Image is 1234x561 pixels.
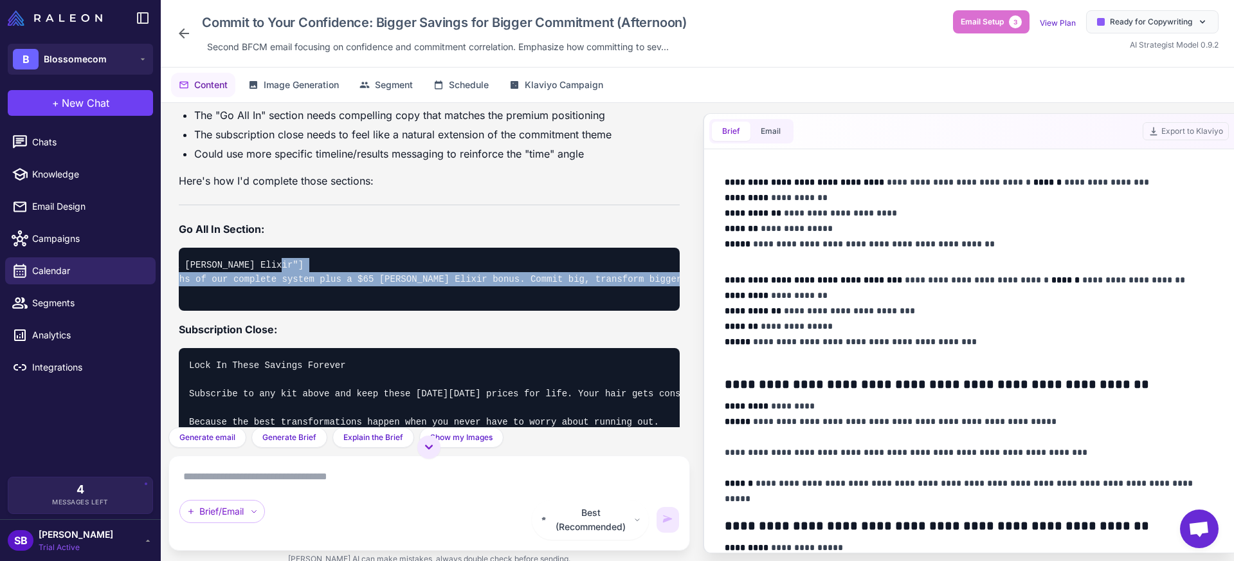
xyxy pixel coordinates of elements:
span: + [52,95,59,111]
button: Generate email [168,427,246,448]
div: Click to edit description [202,37,674,57]
span: [PERSON_NAME] [39,528,113,542]
button: Email Setup3 [953,10,1030,33]
a: Raleon Logo [8,10,107,26]
span: New Chat [62,95,109,111]
span: Show my Images [430,432,493,443]
span: Knowledge [32,167,145,181]
span: Explain the Brief [343,432,403,443]
span: Email Design [32,199,145,214]
button: Klaviyo Campaign [502,73,611,97]
button: Image Generation [240,73,347,97]
span: Chats [32,135,145,149]
li: Could use more specific timeline/results messaging to reinforce the "time" angle [194,145,680,162]
strong: Subscription Close: [179,323,277,336]
span: Second BFCM email focusing on confidence and commitment correlation. Emphasize how committing to ... [207,40,669,54]
span: 3 [1009,15,1022,28]
button: Export to Klaviyo [1143,122,1229,140]
span: Trial Active [39,542,113,553]
p: Here's how I'd complete those sections: [179,172,680,189]
a: Knowledge [5,161,156,188]
a: Chats [5,129,156,156]
span: Segment [375,78,413,92]
span: 4 [77,484,84,495]
a: Calendar [5,257,156,284]
a: Integrations [5,354,156,381]
div: SB [8,530,33,551]
button: Content [171,73,235,97]
span: Klaviyo Campaign [525,78,603,92]
span: Ready for Copywriting [1110,16,1192,28]
button: BBlossomecom [8,44,153,75]
div: B [13,49,39,69]
span: Best (Recommended) [552,506,629,534]
span: Campaigns [32,232,145,246]
li: The subscription close needs to feel like a natural extension of the commitment theme [194,126,680,143]
span: Messages Left [52,497,109,507]
a: View Plan [1040,18,1076,28]
button: Email [750,122,791,141]
span: Image Generation [264,78,339,92]
span: Content [194,78,228,92]
button: Explain the Brief [332,427,414,448]
a: Campaigns [5,225,156,252]
button: Show my Images [419,427,504,448]
div: Open chat [1180,510,1219,548]
a: Analytics [5,322,156,349]
div: Click to edit campaign name [197,10,692,35]
span: Email Setup [961,16,1004,28]
button: +New Chat [8,90,153,116]
button: Best (Recommended) [532,500,649,540]
a: Email Design [5,193,156,220]
span: Generate email [179,432,235,443]
span: Generate Brief [262,432,316,443]
button: Schedule [426,73,496,97]
strong: Go All In Section: [179,223,264,235]
button: Segment [352,73,421,97]
div: Brief/Email [179,500,265,523]
code: Lock In These Savings Forever Subscribe to any kit above and keep these [DATE][DATE] prices for l... [189,360,1053,455]
span: Schedule [449,78,489,92]
span: Integrations [32,360,145,374]
button: Brief [712,122,750,141]
a: Segments [5,290,156,317]
span: AI Strategist Model 0.9.2 [1130,40,1219,50]
span: Analytics [32,328,145,342]
span: Calendar [32,264,145,278]
span: Blossomecom [44,52,107,66]
img: Raleon Logo [8,10,102,26]
button: Generate Brief [251,427,327,448]
li: The "Go All In" section needs compelling copy that matches the premium positioning [194,107,680,124]
span: Segments [32,296,145,310]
